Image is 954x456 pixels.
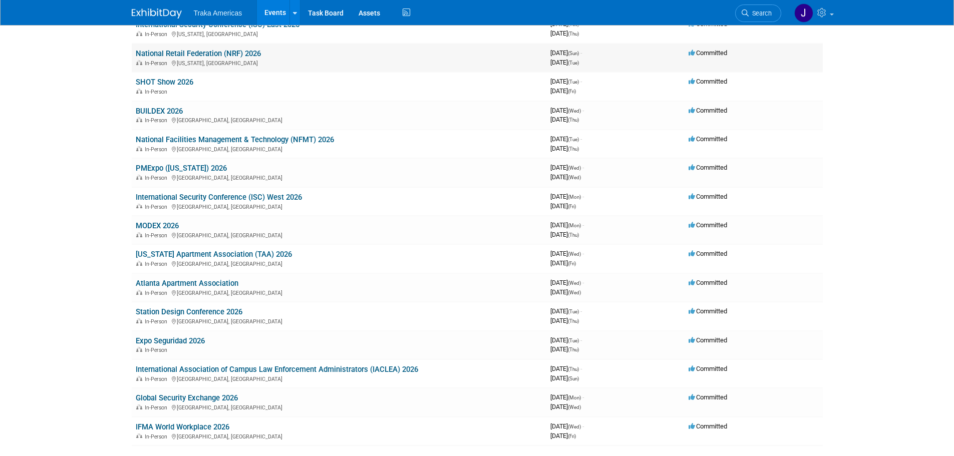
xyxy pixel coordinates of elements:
span: (Tue) [568,60,579,66]
span: [DATE] [550,164,584,171]
span: (Mon) [568,223,581,228]
span: Search [749,10,772,17]
span: Committed [689,78,727,85]
span: (Tue) [568,309,579,314]
a: International Security Conference (ISC) West 2026 [136,193,302,202]
span: In-Person [145,204,170,210]
span: [DATE] [550,78,582,85]
span: [DATE] [550,374,579,382]
div: [GEOGRAPHIC_DATA], [GEOGRAPHIC_DATA] [136,259,542,267]
span: Committed [689,107,727,114]
span: [DATE] [550,193,584,200]
span: - [580,78,582,85]
span: In-Person [145,89,170,95]
div: [GEOGRAPHIC_DATA], [GEOGRAPHIC_DATA] [136,173,542,181]
span: - [582,164,584,171]
span: Committed [689,365,727,372]
span: [DATE] [550,116,579,123]
span: [DATE] [550,365,582,372]
a: Global Security Exchange 2026 [136,393,238,402]
span: (Fri) [568,433,576,439]
span: - [582,393,584,401]
span: [DATE] [550,432,576,439]
span: [DATE] [550,250,584,257]
img: In-Person Event [136,60,142,65]
span: (Thu) [568,232,579,238]
span: - [582,107,584,114]
span: [DATE] [550,59,579,66]
span: (Sun) [568,376,579,381]
div: [GEOGRAPHIC_DATA], [GEOGRAPHIC_DATA] [136,202,542,210]
span: (Wed) [568,424,581,429]
span: [DATE] [550,403,581,410]
span: Committed [689,135,727,143]
span: [DATE] [550,30,579,37]
span: - [580,49,582,57]
span: [DATE] [550,336,582,344]
span: (Wed) [568,175,581,180]
img: In-Person Event [136,204,142,209]
span: (Mon) [568,194,581,200]
span: - [582,250,584,257]
span: (Thu) [568,318,579,324]
img: In-Person Event [136,318,142,323]
span: [DATE] [550,231,579,238]
span: - [580,365,582,372]
span: - [580,307,582,315]
span: In-Person [145,404,170,411]
img: In-Person Event [136,89,142,94]
span: In-Person [145,117,170,124]
span: [DATE] [550,317,579,324]
a: Search [735,5,781,22]
a: Station Design Conference 2026 [136,307,242,316]
span: - [582,422,584,430]
span: [DATE] [550,422,584,430]
span: Committed [689,49,727,57]
span: (Tue) [568,137,579,142]
span: (Thu) [568,31,579,37]
a: Atlanta Apartment Association [136,279,238,288]
img: In-Person Event [136,146,142,151]
span: [DATE] [550,135,582,143]
span: In-Person [145,376,170,382]
span: [DATE] [550,202,576,210]
div: [GEOGRAPHIC_DATA], [GEOGRAPHIC_DATA] [136,317,542,325]
img: In-Person Event [136,376,142,381]
a: MODEX 2026 [136,221,179,230]
span: [DATE] [550,279,584,286]
span: (Thu) [568,117,579,123]
span: [DATE] [550,221,584,229]
span: In-Person [145,433,170,440]
img: In-Person Event [136,261,142,266]
img: Jamie Saenz [794,4,813,23]
a: PMExpo ([US_STATE]) 2026 [136,164,227,173]
img: In-Person Event [136,175,142,180]
a: IFMA World Workplace 2026 [136,422,229,431]
span: (Wed) [568,251,581,257]
span: Committed [689,307,727,315]
div: [GEOGRAPHIC_DATA], [GEOGRAPHIC_DATA] [136,288,542,296]
span: - [582,279,584,286]
a: International Association of Campus Law Enforcement Administrators (IACLEA) 2026 [136,365,418,374]
a: National Facilities Management & Technology (NFMT) 2026 [136,135,334,144]
span: In-Person [145,146,170,153]
span: [DATE] [550,107,584,114]
span: In-Person [145,232,170,239]
span: (Mon) [568,395,581,400]
span: [DATE] [550,259,576,267]
span: [DATE] [550,393,584,401]
span: [DATE] [550,173,581,181]
div: [GEOGRAPHIC_DATA], [GEOGRAPHIC_DATA] [136,116,542,124]
span: (Wed) [568,280,581,286]
span: Committed [689,279,727,286]
span: [DATE] [550,145,579,152]
span: Committed [689,221,727,229]
span: Committed [689,193,727,200]
a: National Retail Federation (NRF) 2026 [136,49,261,58]
span: - [582,193,584,200]
span: (Fri) [568,261,576,266]
img: In-Person Event [136,347,142,352]
span: (Sun) [568,51,579,56]
div: [GEOGRAPHIC_DATA], [GEOGRAPHIC_DATA] [136,432,542,440]
div: [GEOGRAPHIC_DATA], [GEOGRAPHIC_DATA] [136,145,542,153]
